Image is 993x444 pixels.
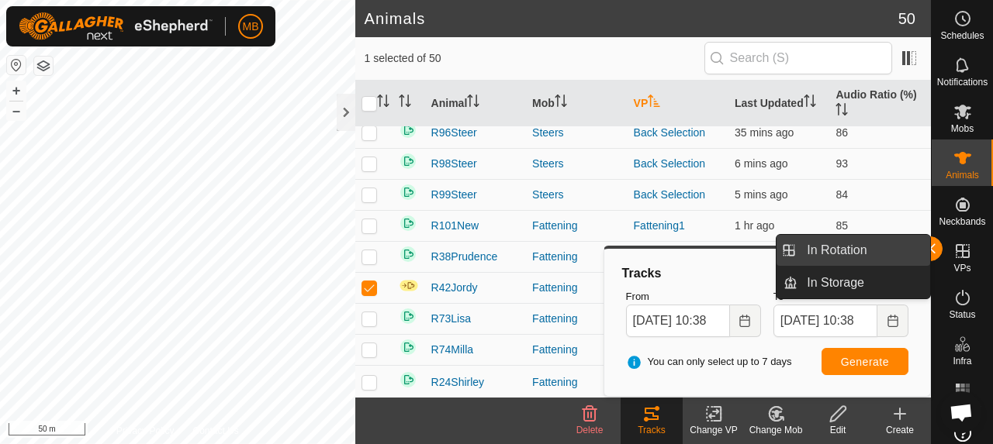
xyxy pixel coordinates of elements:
span: R74Milla [431,342,473,358]
img: returning on [399,214,417,232]
button: Map Layers [34,57,53,75]
span: 6 Oct 2025, 10:33 am [735,188,787,201]
span: Status [949,310,975,319]
span: 6 Oct 2025, 10:03 am [735,126,794,139]
div: Open chat [940,391,982,433]
a: Back Selection [634,188,706,201]
a: In Storage [798,267,930,298]
span: 85 [836,219,848,232]
a: Back Selection [634,126,706,139]
span: R73Lisa [431,311,471,327]
span: In Rotation [807,241,867,260]
img: In Progress [399,279,419,292]
p-sorticon: Activate to sort [836,105,848,118]
span: Schedules [940,31,984,40]
span: Delete [576,425,604,435]
div: Fattening [532,280,621,296]
div: Steers [532,156,621,172]
span: 93 [836,157,848,170]
input: Search (S) [704,42,892,74]
a: In Rotation [798,235,930,266]
p-sorticon: Activate to sort [648,97,660,109]
img: returning on [399,307,417,325]
button: Generate [822,348,908,375]
th: Audio Ratio (%) [829,81,931,127]
div: Steers [532,125,621,141]
img: returning on [399,370,417,389]
th: Animal [425,81,526,127]
button: – [7,102,26,120]
img: returning on [399,152,417,170]
div: Fattening [532,249,621,265]
span: 50 [898,7,915,30]
p-sorticon: Activate to sort [467,97,479,109]
li: In Rotation [777,235,930,266]
img: returning on [399,338,417,356]
span: 84 [836,188,848,201]
a: Back Selection [634,157,706,170]
span: 6 Oct 2025, 10:32 am [735,157,787,170]
label: From [626,289,761,305]
img: returning on [399,245,417,263]
div: Fattening [532,311,621,327]
span: R38Prudence [431,249,498,265]
button: + [7,81,26,100]
div: Fattening [532,374,621,391]
span: 1 selected of 50 [365,50,704,67]
div: Edit [807,423,869,437]
span: Generate [841,356,889,368]
p-sorticon: Activate to sort [804,97,816,109]
span: In Storage [807,274,864,292]
span: R98Steer [431,156,477,172]
p-sorticon: Activate to sort [399,97,411,109]
span: Neckbands [939,217,985,226]
span: 6 Oct 2025, 9:33 am [735,219,774,232]
span: Notifications [937,77,988,87]
th: Last Updated [728,81,829,127]
span: 86 [836,126,848,139]
span: Heatmap [943,403,981,412]
span: R101New [431,218,479,234]
a: Contact Us [192,424,238,438]
div: Fattening [532,342,621,358]
span: Mobs [951,124,974,133]
li: In Storage [777,267,930,298]
img: returning on [399,121,417,139]
span: Infra [953,356,971,366]
a: Fattening1 [634,219,685,232]
a: Privacy Policy [116,424,175,438]
div: Change VP [683,423,745,437]
div: Fattening [532,218,621,234]
div: Steers [532,187,621,203]
div: Create [869,423,931,437]
span: R99Steer [431,187,477,203]
div: Change Mob [745,423,807,437]
p-sorticon: Activate to sort [377,97,389,109]
span: You can only select up to 7 days [626,354,792,370]
button: Choose Date [877,305,908,337]
button: Choose Date [730,305,761,337]
th: Mob [526,81,627,127]
label: To [773,289,908,305]
img: Gallagher Logo [19,12,213,40]
span: R96Steer [431,125,477,141]
img: returning on [399,183,417,201]
div: Tracks [620,264,915,283]
button: Reset Map [7,56,26,74]
div: Tracks [621,423,683,437]
span: R42Jordy [431,280,478,296]
span: VPs [953,263,971,273]
h2: Animals [365,9,898,28]
p-sorticon: Activate to sort [555,97,567,109]
span: R24Shirley [431,374,484,391]
span: MB [243,19,259,35]
span: Animals [946,170,979,180]
th: VP [628,81,728,127]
